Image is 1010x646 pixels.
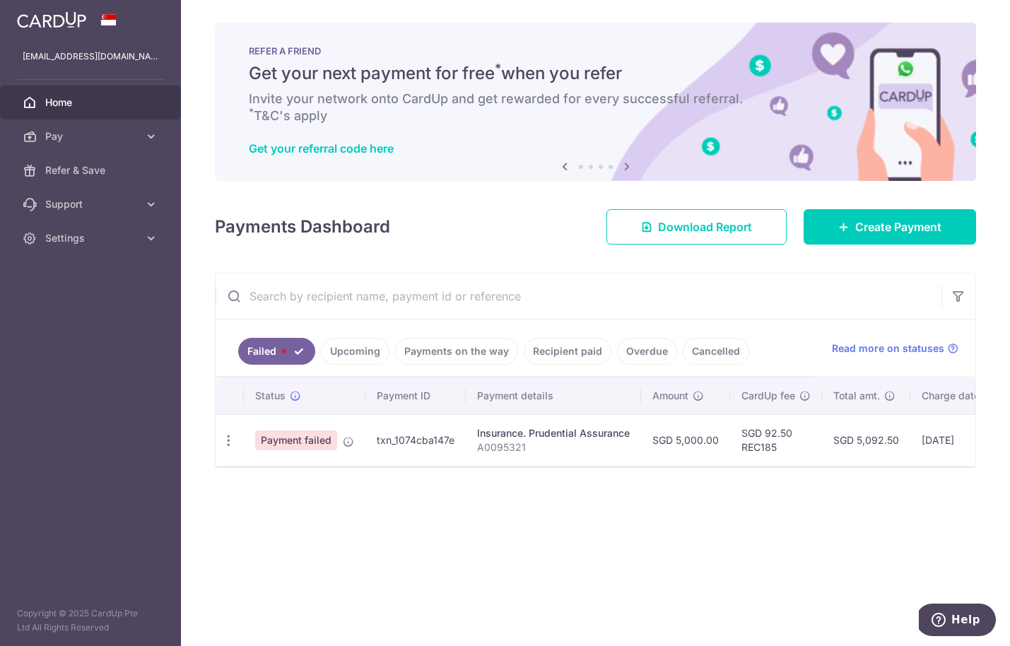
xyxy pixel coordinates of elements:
[833,389,880,403] span: Total amt.
[249,90,942,124] h6: Invite your network onto CardUp and get rewarded for every successful referral. T&C's apply
[321,338,389,365] a: Upcoming
[652,389,688,403] span: Amount
[832,341,944,356] span: Read more on statuses
[855,218,941,235] span: Create Payment
[45,231,139,245] span: Settings
[477,440,630,454] p: A0095321
[45,129,139,143] span: Pay
[910,414,1006,466] td: [DATE]
[822,414,910,466] td: SGD 5,092.50
[658,218,752,235] span: Download Report
[215,23,976,181] img: RAF banner
[617,338,677,365] a: Overdue
[45,95,139,110] span: Home
[683,338,749,365] a: Cancelled
[804,209,976,245] a: Create Payment
[249,62,942,85] h5: Get your next payment for free when you refer
[641,414,730,466] td: SGD 5,000.00
[249,141,394,155] a: Get your referral code here
[23,49,158,64] p: [EMAIL_ADDRESS][DOMAIN_NAME]
[216,274,941,319] input: Search by recipient name, payment id or reference
[365,414,466,466] td: txn_1074cba147e
[249,45,942,57] p: REFER A FRIEND
[238,338,315,365] a: Failed
[215,214,390,240] h4: Payments Dashboard
[741,389,795,403] span: CardUp fee
[922,389,980,403] span: Charge date
[365,377,466,414] th: Payment ID
[255,389,286,403] span: Status
[17,11,86,28] img: CardUp
[477,426,630,440] div: Insurance. Prudential Assurance
[606,209,787,245] a: Download Report
[45,163,139,177] span: Refer & Save
[524,338,611,365] a: Recipient paid
[730,414,822,466] td: SGD 92.50 REC185
[832,341,958,356] a: Read more on statuses
[466,377,641,414] th: Payment details
[255,430,337,450] span: Payment failed
[395,338,518,365] a: Payments on the way
[45,197,139,211] span: Support
[919,604,996,639] iframe: Opens a widget where you can find more information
